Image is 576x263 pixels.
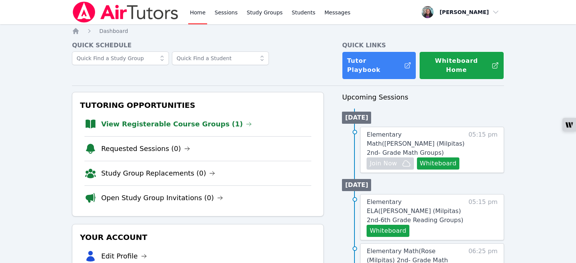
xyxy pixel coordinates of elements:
a: Requested Sessions (0) [101,143,190,154]
button: Join Now [367,157,414,170]
nav: Breadcrumb [72,27,504,35]
a: Study Group Replacements (0) [101,168,215,179]
span: Elementary Math ( [PERSON_NAME] (Milpitas) 2nd- Grade Math Groups ) [367,131,464,156]
span: Join Now [370,159,397,168]
span: Dashboard [99,28,128,34]
a: Edit Profile [101,251,147,261]
a: Tutor Playbook [342,51,416,79]
a: Dashboard [99,27,128,35]
span: 05:15 pm [468,198,498,237]
h3: Tutoring Opportunities [78,98,317,112]
span: 05:15 pm [468,130,498,170]
span: Elementary ELA ( [PERSON_NAME] (Milpitas) 2nd-6th Grade Reading Groups ) [367,198,463,224]
a: View Registerable Course Groups (1) [101,119,252,129]
input: Quick Find a Study Group [72,51,169,65]
input: Quick Find a Student [172,51,269,65]
h4: Quick Schedule [72,41,324,50]
button: Whiteboard [417,157,460,170]
span: Messages [325,9,351,16]
a: Open Study Group Invitations (0) [101,193,223,203]
button: Whiteboard [367,225,409,237]
a: Elementary ELA([PERSON_NAME] (Milpitas) 2nd-6th Grade Reading Groups) [367,198,465,225]
h3: Your Account [78,230,317,244]
h4: Quick Links [342,41,504,50]
h3: Upcoming Sessions [342,92,504,103]
li: [DATE] [342,179,371,191]
img: Air Tutors [72,2,179,23]
li: [DATE] [342,112,371,124]
a: Elementary Math([PERSON_NAME] (Milpitas) 2nd- Grade Math Groups) [367,130,465,157]
button: Whiteboard Home [419,51,504,79]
